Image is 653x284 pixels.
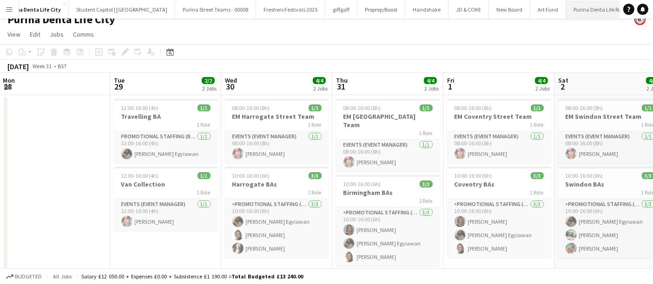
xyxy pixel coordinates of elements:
span: Wed [225,76,237,84]
app-card-role: Promotional Staffing (Brand Ambassadors)3/310:00-16:00 (6h)[PERSON_NAME][PERSON_NAME] Egyiawan[PE... [447,199,551,258]
span: 1 Role [419,197,433,204]
span: Total Budgeted £13 240.00 [231,273,303,280]
span: 4/4 [313,77,326,84]
span: 3/3 [309,172,322,179]
h3: Van Collection [114,180,218,188]
span: Mon [3,76,15,84]
h3: EM [GEOGRAPHIC_DATA] Team [336,112,440,129]
button: giffgaff [325,0,357,19]
h3: Birmingham BAs [336,188,440,197]
app-card-role: Events (Event Manager)1/108:00-16:00 (8h)[PERSON_NAME] [336,140,440,171]
button: Student Capitol | [GEOGRAPHIC_DATA] [69,0,175,19]
span: 2 [557,81,568,92]
span: 4/4 [535,77,548,84]
span: Budgeted [15,273,42,280]
button: Art Fund [530,0,566,19]
button: Handshake [405,0,449,19]
div: BST [58,63,67,70]
app-job-card: 10:00-16:00 (6h)3/3Coventry BAs1 RolePromotional Staffing (Brand Ambassadors)3/310:00-16:00 (6h)[... [447,167,551,258]
span: 29 [112,81,125,92]
span: 3/3 [531,172,544,179]
span: 1 Role [308,121,322,128]
span: 12:00-16:00 (4h) [121,104,159,111]
span: 1 [446,81,455,92]
div: 2 Jobs [424,85,439,92]
span: 1/1 [531,104,544,111]
app-card-role: Events (Event Manager)1/112:00-16:00 (4h)[PERSON_NAME] [114,199,218,231]
span: Jobs [50,30,64,39]
a: View [4,28,24,40]
span: 1/1 [198,104,211,111]
h3: EM Harrogate Street Team [225,112,329,121]
span: 28 [1,81,15,92]
span: 1/1 [198,172,211,179]
span: 1 Role [530,121,544,128]
span: 1/1 [420,104,433,111]
div: [DATE] [7,62,29,71]
a: Comms [69,28,98,40]
span: 1 Role [419,129,433,136]
span: 10:00-16:00 (6h) [566,172,603,179]
h3: Harrogate BAs [225,180,329,188]
span: 08:00-16:00 (8h) [232,104,270,111]
span: 2/2 [202,77,215,84]
app-job-card: 10:00-16:00 (6h)3/3Harrogate BAs1 RolePromotional Staffing (Brand Ambassadors)3/310:00-16:00 (6h)... [225,167,329,258]
button: New Board [489,0,530,19]
app-job-card: 12:00-16:00 (4h)1/1Van Collection1 RoleEvents (Event Manager)1/112:00-16:00 (4h)[PERSON_NAME] [114,167,218,231]
h1: Purina Denta Life City [7,13,115,26]
span: 1 Role [308,189,322,196]
span: 1 Role [530,189,544,196]
app-job-card: 12:00-16:00 (4h)1/1Travelling BA1 RolePromotional Staffing (Brand Ambassadors)1/112:00-16:00 (4h)... [114,99,218,163]
button: Budgeted [5,271,43,282]
div: 2 Jobs [313,85,328,92]
app-card-role: Promotional Staffing (Brand Ambassadors)1/112:00-16:00 (4h)[PERSON_NAME] Egyiawan [114,131,218,163]
app-job-card: 08:00-16:00 (8h)1/1EM [GEOGRAPHIC_DATA] Team1 RoleEvents (Event Manager)1/108:00-16:00 (8h)[PERSO... [336,99,440,171]
h3: Coventry BAs [447,180,551,188]
button: Freshers Festivals 2025 [256,0,325,19]
span: 10:00-16:00 (6h) [343,181,381,187]
a: Edit [26,28,44,40]
span: All jobs [51,273,73,280]
span: 1 Role [197,189,211,196]
span: 08:00-16:00 (8h) [343,104,381,111]
span: 31 [335,81,348,92]
app-card-role: Promotional Staffing (Brand Ambassadors)3/310:00-16:00 (6h)[PERSON_NAME][PERSON_NAME] Egyiawan[PE... [336,207,440,266]
h3: Travelling BA [114,112,218,121]
span: Comms [73,30,94,39]
span: Fri [447,76,455,84]
app-job-card: 08:00-16:00 (8h)1/1EM Coventry Street Team1 RoleEvents (Event Manager)1/108:00-16:00 (8h)[PERSON_... [447,99,551,163]
button: Proprep/Boost [357,0,405,19]
h3: EM Coventry Street Team [447,112,551,121]
div: 2 Jobs [202,85,217,92]
button: Purina Street Teams - 00008 [175,0,256,19]
span: 1/1 [309,104,322,111]
app-card-role: Promotional Staffing (Brand Ambassadors)3/310:00-16:00 (6h)[PERSON_NAME] Egyiawan[PERSON_NAME][PE... [225,199,329,258]
span: 3/3 [420,181,433,187]
app-card-role: Events (Event Manager)1/108:00-16:00 (8h)[PERSON_NAME] [225,131,329,163]
app-card-role: Events (Event Manager)1/108:00-16:00 (8h)[PERSON_NAME] [447,131,551,163]
app-job-card: 10:00-16:00 (6h)3/3Birmingham BAs1 RolePromotional Staffing (Brand Ambassadors)3/310:00-16:00 (6h... [336,175,440,266]
span: Sat [558,76,568,84]
app-user-avatar: Bounce Activations Ltd [634,14,646,25]
span: View [7,30,20,39]
span: 10:00-16:00 (6h) [232,172,270,179]
span: 10:00-16:00 (6h) [455,172,492,179]
a: Jobs [46,28,67,40]
button: JD & COKE [449,0,489,19]
button: Purina Denta Life Rural [566,0,636,19]
span: Tue [114,76,125,84]
span: Thu [336,76,348,84]
div: Salary £12 050.00 + Expenses £0.00 + Subsistence £1 190.00 = [81,273,303,280]
span: 08:00-16:00 (8h) [455,104,492,111]
span: 1 Role [197,121,211,128]
span: 12:00-16:00 (4h) [121,172,159,179]
app-job-card: 08:00-16:00 (8h)1/1EM Harrogate Street Team1 RoleEvents (Event Manager)1/108:00-16:00 (8h)[PERSON... [225,99,329,163]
